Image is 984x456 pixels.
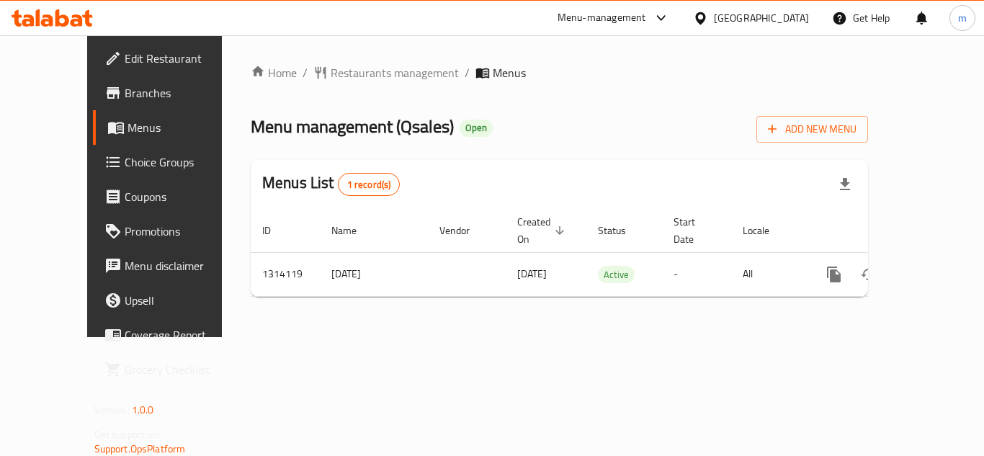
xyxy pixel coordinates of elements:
[93,249,251,283] a: Menu disclaimer
[93,214,251,249] a: Promotions
[125,257,240,274] span: Menu disclaimer
[125,188,240,205] span: Coupons
[460,120,493,137] div: Open
[93,41,251,76] a: Edit Restaurant
[331,64,459,81] span: Restaurants management
[339,178,400,192] span: 1 record(s)
[93,352,251,387] a: Grocery Checklist
[958,10,967,26] span: m
[93,145,251,179] a: Choice Groups
[851,257,886,292] button: Change Status
[125,84,240,102] span: Branches
[303,64,308,81] li: /
[743,222,788,239] span: Locale
[93,283,251,318] a: Upsell
[251,64,297,81] a: Home
[93,76,251,110] a: Branches
[460,122,493,134] span: Open
[125,326,240,344] span: Coverage Report
[828,167,862,202] div: Export file
[125,292,240,309] span: Upsell
[756,116,868,143] button: Add New Menu
[251,110,454,143] span: Menu management ( Qsales )
[674,213,714,248] span: Start Date
[768,120,856,138] span: Add New Menu
[465,64,470,81] li: /
[262,222,290,239] span: ID
[517,264,547,283] span: [DATE]
[125,153,240,171] span: Choice Groups
[731,252,805,296] td: All
[662,252,731,296] td: -
[128,119,240,136] span: Menus
[132,401,154,419] span: 1.0.0
[313,64,459,81] a: Restaurants management
[93,179,251,214] a: Coupons
[262,172,400,196] h2: Menus List
[439,222,488,239] span: Vendor
[558,9,646,27] div: Menu-management
[94,425,161,444] span: Get support on:
[338,173,401,196] div: Total records count
[125,50,240,67] span: Edit Restaurant
[251,252,320,296] td: 1314119
[817,257,851,292] button: more
[598,266,635,283] div: Active
[320,252,428,296] td: [DATE]
[93,110,251,145] a: Menus
[598,222,645,239] span: Status
[125,223,240,240] span: Promotions
[93,318,251,352] a: Coverage Report
[94,401,130,419] span: Version:
[251,209,967,297] table: enhanced table
[125,361,240,378] span: Grocery Checklist
[714,10,809,26] div: [GEOGRAPHIC_DATA]
[598,267,635,283] span: Active
[805,209,967,253] th: Actions
[251,64,868,81] nav: breadcrumb
[517,213,569,248] span: Created On
[493,64,526,81] span: Menus
[331,222,375,239] span: Name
